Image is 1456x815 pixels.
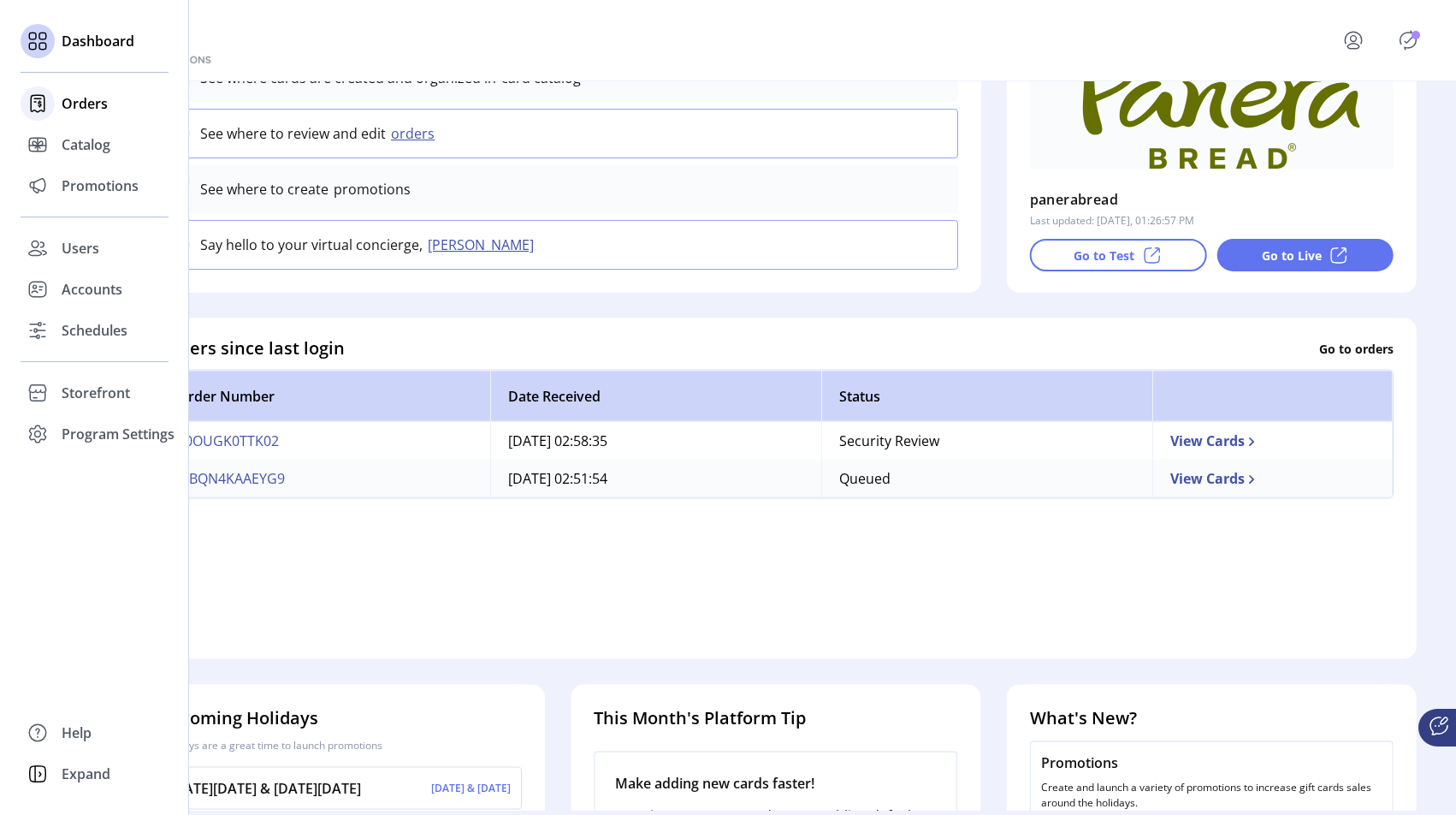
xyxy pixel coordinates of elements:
p: [DATE] & [DATE] [431,781,511,796]
h4: Orders since last login [158,336,345,361]
td: [DATE] 02:58:35 [490,422,821,460]
td: MBQN4KAAEYG9 [159,460,490,497]
p: Create and launch a variety of promotions to increase gift cards sales around the holidays. [1041,780,1382,811]
p: Make adding new cards faster! [615,773,936,794]
td: View Cards [1152,460,1393,497]
button: Publisher Panel [1394,27,1422,54]
td: 30OUGK0TTK02 [159,422,490,460]
td: Queued [821,460,1152,497]
span: Storefront [62,383,130,403]
p: Go to orders [1319,339,1394,357]
th: Order Number [159,371,490,422]
span: Users [62,238,99,259]
span: Orders [62,93,108,114]
th: Date Received [490,371,821,422]
h4: What's New? [1030,705,1394,731]
h4: This Month's Platform Tip [594,705,957,731]
p: See where to create [200,179,328,199]
p: Say hello to your virtual concierge, [200,235,423,255]
p: Holidays are a great time to launch promotions [158,738,522,753]
span: Program Settings [62,424,175,444]
span: Accounts [62,279,122,300]
span: Help [62,723,92,743]
td: View Cards [1152,422,1393,460]
h4: Upcoming Holidays [158,705,522,731]
th: Status [821,371,1152,422]
button: orders [386,123,445,144]
p: promotions [328,179,411,199]
p: panerabread [1030,186,1118,213]
p: See where to review and edit [200,123,386,144]
td: [DATE] 02:51:54 [490,460,821,497]
span: Dashboard [62,31,134,51]
span: Schedules [62,320,127,341]
span: Catalog [62,134,110,155]
p: Promotions [1041,753,1382,773]
button: menu [1319,20,1394,61]
span: Promotions [62,175,139,196]
button: [PERSON_NAME] [423,235,544,255]
p: Go to Test [1074,247,1134,265]
p: Last updated: [DATE], 01:26:57 PM [1030,213,1194,229]
p: Go to Live [1262,247,1322,265]
p: [DATE][DATE] & [DATE][DATE] [169,778,361,799]
span: Expand [62,764,110,784]
td: Security Review [821,422,1152,460]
